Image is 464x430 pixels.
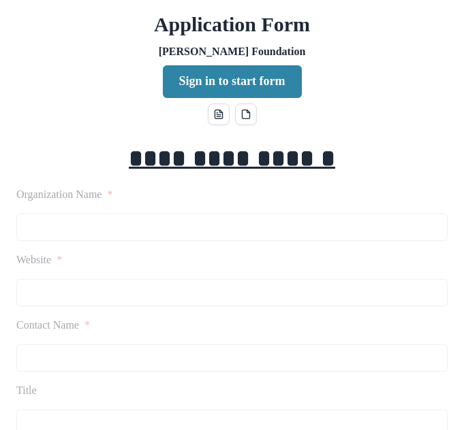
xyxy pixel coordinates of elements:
button: pdf-download [235,103,257,125]
p: [PERSON_NAME] Foundation [159,44,306,60]
p: Website [16,252,51,268]
a: Sign in to start form [163,65,302,98]
p: Organization Name [16,186,102,203]
button: word-download [208,103,230,125]
p: Title [16,382,37,399]
h2: Application Form [154,11,310,38]
p: Contact Name [16,317,79,333]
